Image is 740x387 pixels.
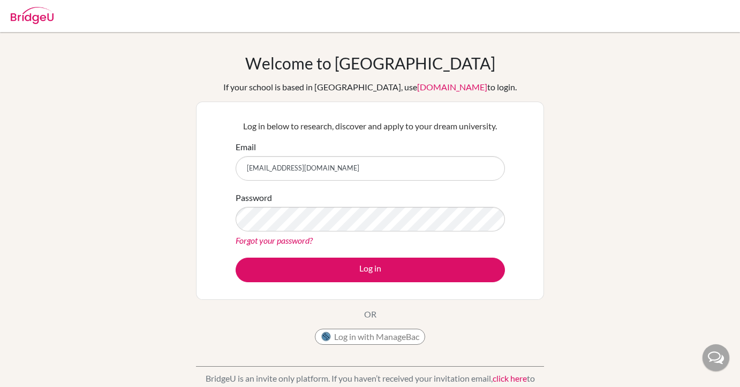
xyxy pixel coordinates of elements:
label: Password [236,191,272,204]
a: click here [493,373,527,383]
p: Log in below to research, discover and apply to your dream university. [236,120,505,133]
label: Email [236,141,256,153]
button: Log in with ManageBac [315,329,425,345]
div: If your school is based in [GEOGRAPHIC_DATA], use to login. [223,81,517,94]
a: Forgot your password? [236,235,313,245]
a: [DOMAIN_NAME] [417,82,487,92]
button: Log in [236,258,505,282]
img: Bridge-U [11,7,54,24]
h1: Welcome to [GEOGRAPHIC_DATA] [245,53,495,73]
p: OR [364,308,376,321]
